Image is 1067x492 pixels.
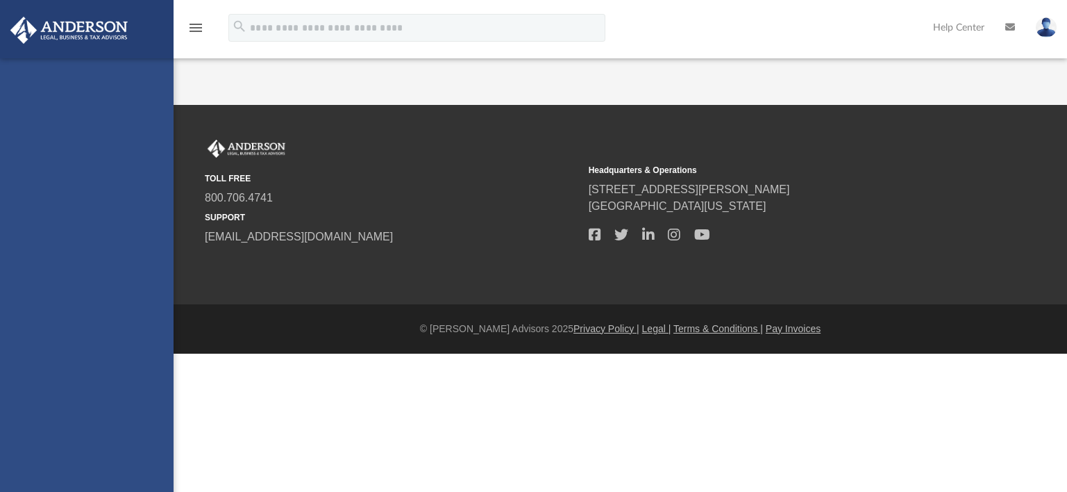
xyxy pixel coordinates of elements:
a: [EMAIL_ADDRESS][DOMAIN_NAME] [205,231,393,243]
small: Headquarters & Operations [589,164,963,177]
a: [GEOGRAPHIC_DATA][US_STATE] [589,200,766,212]
img: Anderson Advisors Platinum Portal [205,140,288,158]
i: search [232,19,247,34]
small: SUPPORT [205,211,579,224]
a: menu [187,26,204,36]
div: © [PERSON_NAME] Advisors 2025 [174,322,1067,336]
img: User Pic [1036,17,1057,38]
a: Legal | [642,323,671,334]
a: Terms & Conditions | [673,323,763,334]
a: 800.706.4741 [205,192,273,204]
img: Anderson Advisors Platinum Portal [6,17,132,44]
a: Privacy Policy | [573,323,639,334]
i: menu [187,19,204,36]
small: TOLL FREE [205,172,579,185]
a: Pay Invoices [766,323,821,334]
a: [STREET_ADDRESS][PERSON_NAME] [589,183,790,195]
